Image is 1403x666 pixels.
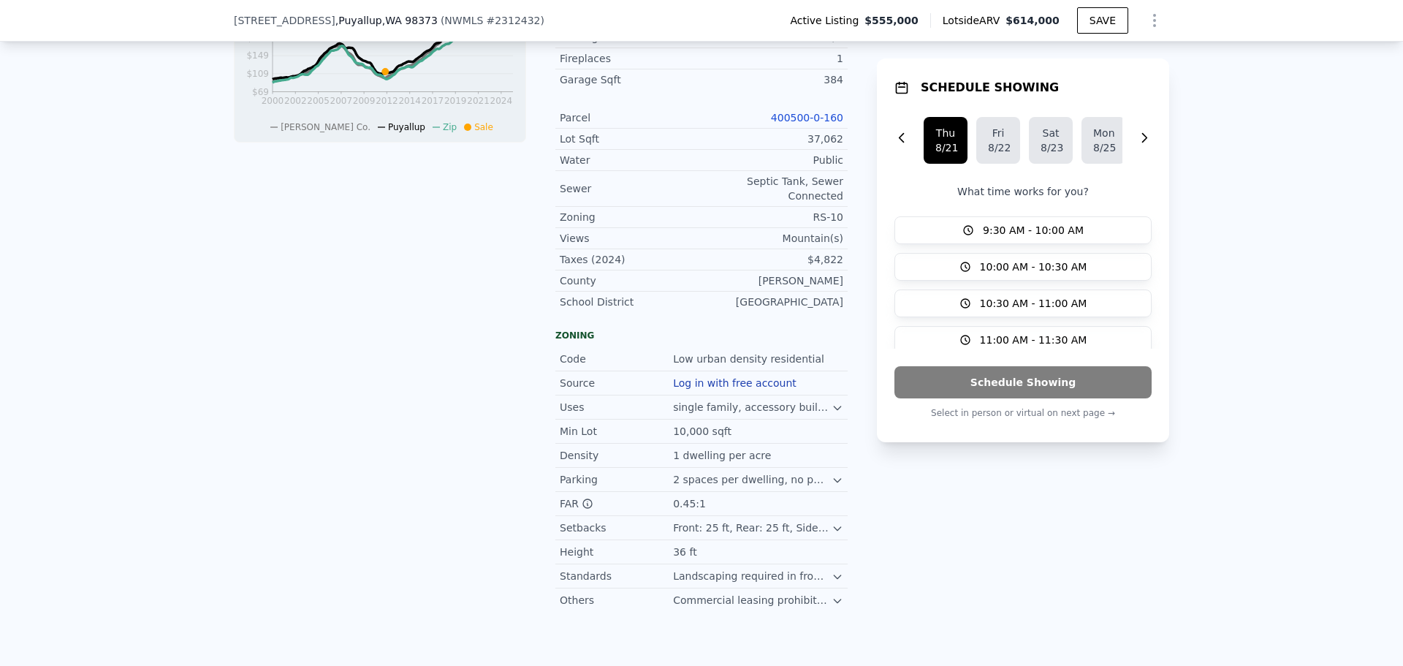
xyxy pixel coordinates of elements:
div: 8/21 [935,140,956,155]
div: Thu [935,126,956,140]
div: Parcel [560,110,701,125]
button: Fri8/22 [976,117,1020,164]
div: single family, accessory buildings, [DATE] care, recreational facilities, urban agriculture, one ... [673,400,832,415]
tspan: 2012 [376,96,398,106]
tspan: 2007 [330,96,353,106]
div: Density [560,448,673,463]
span: Lotside ARV [943,13,1005,28]
div: Code [560,352,673,366]
tspan: 2019 [444,96,467,106]
div: Garage Sqft [560,72,701,87]
div: 37,062 [701,132,843,146]
tspan: $109 [246,69,269,79]
div: 8/23 [1041,140,1061,155]
div: Parking [560,472,673,487]
div: 8/22 [988,140,1008,155]
div: Source [560,376,673,390]
div: [GEOGRAPHIC_DATA] [701,295,843,309]
div: Setbacks [560,521,673,535]
tspan: 2017 [422,96,444,106]
p: What time works for you? [894,184,1152,199]
div: Fireplaces [560,51,701,66]
span: 11:00 AM - 11:30 AM [980,333,1087,347]
p: Select in person or virtual on next page → [894,404,1152,422]
div: Standards [560,569,673,583]
tspan: 2005 [307,96,330,106]
tspan: 2014 [398,96,421,106]
div: Min Lot [560,424,673,439]
div: Front: 25 ft, Rear: 25 ft, Side: 16 ft combined total. [673,521,832,535]
button: 9:30 AM - 10:00 AM [894,216,1152,244]
div: 1 dwelling per acre [673,448,774,463]
span: , Puyallup [335,13,438,28]
span: 10:00 AM - 10:30 AM [980,260,1087,274]
span: Active Listing [790,13,864,28]
div: Taxes (2024) [560,252,701,267]
div: School District [560,295,701,309]
div: 36 ft [673,545,699,559]
div: Mon [1093,126,1114,140]
span: $614,000 [1005,15,1060,26]
div: County [560,273,701,288]
span: Puyallup [388,122,425,132]
tspan: 2021 [467,96,490,106]
div: Others [560,593,673,608]
div: Low urban density residential [673,352,827,366]
button: SAVE [1077,7,1128,34]
tspan: $69 [252,87,269,97]
a: 400500-0-160 [771,112,843,124]
button: 10:30 AM - 11:00 AM [894,290,1152,317]
tspan: 2002 [284,96,307,106]
button: 11:00 AM - 11:30 AM [894,326,1152,354]
div: Fri [988,126,1008,140]
div: 0.45:1 [673,496,709,511]
div: Zoning [560,210,701,224]
div: 8/25 [1093,140,1114,155]
span: $555,000 [864,13,919,28]
div: Mountain(s) [701,231,843,246]
button: Thu8/21 [924,117,967,164]
div: ( ) [441,13,544,28]
span: NWMLS [444,15,483,26]
div: Sewer [560,181,701,196]
span: [PERSON_NAME] Co. [281,122,370,132]
div: FAR [560,496,673,511]
tspan: $149 [246,50,269,61]
div: Water [560,153,701,167]
div: Commercial leasing prohibited, no clustering of certain felons. [673,593,832,608]
div: Zoning [555,330,848,341]
button: Sat8/23 [1029,117,1073,164]
div: Views [560,231,701,246]
tspan: 2024 [490,96,513,106]
span: # 2312432 [486,15,540,26]
div: Landscaping required in front/street side yards, detached accessory buildings limited to 50% of p... [673,569,832,583]
span: 9:30 AM - 10:00 AM [983,223,1084,238]
span: 10:30 AM - 11:00 AM [980,296,1087,311]
tspan: $189 [246,33,269,43]
button: Show Options [1140,6,1169,35]
div: $4,822 [701,252,843,267]
span: [STREET_ADDRESS] [234,13,335,28]
button: 10:00 AM - 10:30 AM [894,253,1152,281]
div: 2 spaces per dwelling, no parking in front or side setbacks. [673,472,832,487]
div: 10,000 sqft [673,424,734,439]
div: 384 [701,72,843,87]
button: Schedule Showing [894,366,1152,398]
tspan: 2009 [353,96,376,106]
div: Lot Sqft [560,132,701,146]
button: Mon8/25 [1081,117,1125,164]
div: [PERSON_NAME] [701,273,843,288]
div: Sat [1041,126,1061,140]
div: Public [701,153,843,167]
div: Uses [560,400,673,415]
span: Sale [474,122,493,132]
button: Log in with free account [673,377,796,389]
tspan: 2000 [262,96,284,106]
h1: SCHEDULE SHOWING [921,79,1059,97]
div: Septic Tank, Sewer Connected [701,174,843,203]
span: Zip [443,122,457,132]
div: RS-10 [701,210,843,224]
div: Height [560,545,673,559]
span: , WA 98373 [382,15,438,26]
div: 1 [701,51,843,66]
